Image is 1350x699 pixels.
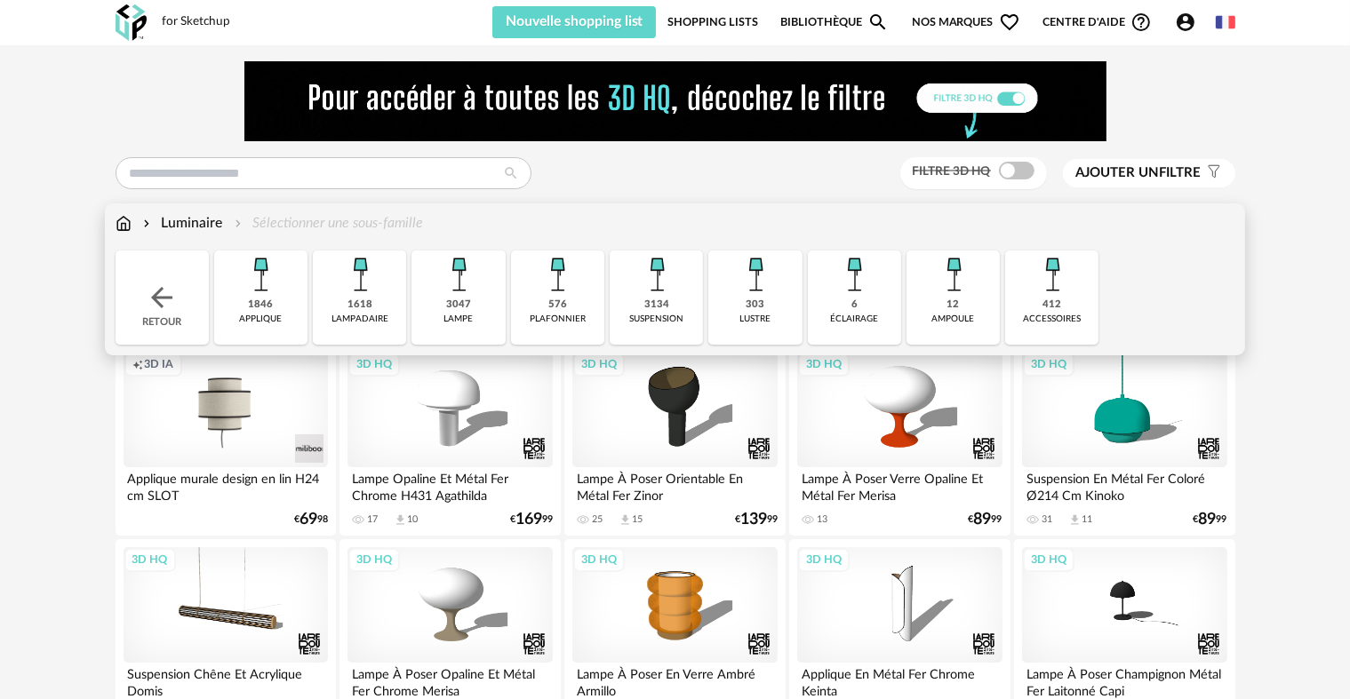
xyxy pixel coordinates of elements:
div: lustre [739,314,771,325]
span: Download icon [619,513,632,527]
span: Magnify icon [867,12,889,33]
div: 3D HQ [573,353,625,376]
div: ampoule [932,314,975,325]
span: Nos marques [912,6,1020,38]
div: Suspension En Métal Fer Coloré Ø214 Cm Kinoko [1022,467,1226,503]
div: 15 [632,513,643,526]
div: lampe [444,314,474,325]
span: 169 [515,513,542,526]
div: Lampe À Poser Orientable En Métal Fer Zinor [572,467,777,503]
div: 3D HQ [798,548,850,571]
span: Download icon [394,513,407,527]
div: 303 [746,298,764,312]
span: Filter icon [1202,164,1222,182]
div: plafonnier [530,314,586,325]
a: Shopping Lists [667,6,758,38]
span: Heart Outline icon [999,12,1020,33]
div: lampadaire [332,314,388,325]
span: Account Circle icon [1175,12,1196,33]
img: Luminaire.png [533,250,581,298]
div: suspension [629,314,683,325]
a: BibliothèqueMagnify icon [780,6,889,38]
div: 3D HQ [1023,548,1074,571]
div: 31 [1042,513,1052,526]
div: € 99 [510,513,553,526]
span: 69 [300,513,317,526]
img: svg+xml;base64,PHN2ZyB3aWR0aD0iMTYiIGhlaWdodD0iMTciIHZpZXdCb3g9IjAgMCAxNiAxNyIgZmlsbD0ibm9uZSIgeG... [116,213,132,234]
div: 3134 [644,298,669,312]
a: 3D HQ Lampe À Poser Verre Opaline Et Métal Fer Merisa 13 €8999 [789,344,1010,536]
img: fr [1216,12,1235,32]
a: Creation icon 3D IA Applique murale design en lin H24 cm SLOT €6998 [116,344,336,536]
div: € 99 [1194,513,1227,526]
div: 412 [1042,298,1061,312]
span: Account Circle icon [1175,12,1204,33]
div: éclairage [830,314,878,325]
div: Retour [116,250,209,345]
div: € 99 [969,513,1003,526]
a: 3D HQ Lampe Opaline Et Métal Fer Chrome H431 Agathilda 17 Download icon 10 €16999 [339,344,560,536]
span: Download icon [1068,513,1082,527]
span: 89 [1199,513,1217,526]
div: 576 [548,298,567,312]
a: 3D HQ Lampe À Poser Orientable En Métal Fer Zinor 25 Download icon 15 €13999 [564,344,785,536]
a: 3D HQ Suspension En Métal Fer Coloré Ø214 Cm Kinoko 31 Download icon 11 €8999 [1014,344,1234,536]
div: 3D HQ [1023,353,1074,376]
img: Luminaire.png [830,250,878,298]
div: 6 [851,298,858,312]
div: 3D HQ [798,353,850,376]
img: svg+xml;base64,PHN2ZyB3aWR0aD0iMjQiIGhlaWdodD0iMjQiIHZpZXdCb3g9IjAgMCAyNCAyNCIgZmlsbD0ibm9uZSIgeG... [146,282,178,314]
img: Luminaire.png [731,250,779,298]
div: 12 [947,298,960,312]
div: 25 [592,513,603,526]
div: Lampe À Poser Opaline Et Métal Fer Chrome Merisa [347,663,552,698]
div: Lampe À Poser Champignon Métal Fer Laitonné Capi [1022,663,1226,698]
div: 3D HQ [348,353,400,376]
div: 3D HQ [124,548,176,571]
div: accessoires [1023,314,1081,325]
div: 17 [367,513,378,526]
img: Luminaire.png [1028,250,1076,298]
div: Suspension Chêne Et Acrylique Domis [124,663,328,698]
img: Luminaire.png [336,250,384,298]
div: € 98 [294,513,328,526]
div: Lampe À Poser En Verre Ambré Armillo [572,663,777,698]
div: Lampe Opaline Et Métal Fer Chrome H431 Agathilda [347,467,552,503]
div: € 99 [735,513,778,526]
span: 139 [740,513,767,526]
img: Luminaire.png [435,250,483,298]
div: Applique En Métal Fer Chrome Keinta [797,663,1002,698]
img: FILTRE%20HQ%20NEW_V1%20(4).gif [244,61,1106,141]
span: filtre [1076,164,1202,182]
span: Nouvelle shopping list [506,14,643,28]
img: Luminaire.png [633,250,681,298]
div: for Sketchup [163,14,231,30]
span: Help Circle Outline icon [1130,12,1152,33]
div: 13 [817,513,827,526]
div: Lampe À Poser Verre Opaline Et Métal Fer Merisa [797,467,1002,503]
span: 89 [974,513,992,526]
span: 3D IA [145,357,174,371]
span: Centre d'aideHelp Circle Outline icon [1042,12,1152,33]
button: Nouvelle shopping list [492,6,657,38]
button: Ajouter unfiltre Filter icon [1063,159,1235,187]
div: 3D HQ [348,548,400,571]
div: 1846 [248,298,273,312]
div: Applique murale design en lin H24 cm SLOT [124,467,328,503]
span: Creation icon [132,357,143,371]
div: 10 [407,513,418,526]
div: 11 [1082,513,1092,526]
img: OXP [116,4,147,41]
img: svg+xml;base64,PHN2ZyB3aWR0aD0iMTYiIGhlaWdodD0iMTYiIHZpZXdCb3g9IjAgMCAxNiAxNiIgZmlsbD0ibm9uZSIgeG... [140,213,154,234]
div: 3047 [446,298,471,312]
div: Luminaire [140,213,223,234]
div: applique [239,314,282,325]
div: 1618 [347,298,372,312]
span: Filtre 3D HQ [913,165,991,178]
span: Ajouter un [1076,166,1160,179]
img: Luminaire.png [930,250,978,298]
img: Luminaire.png [236,250,284,298]
div: 3D HQ [573,548,625,571]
